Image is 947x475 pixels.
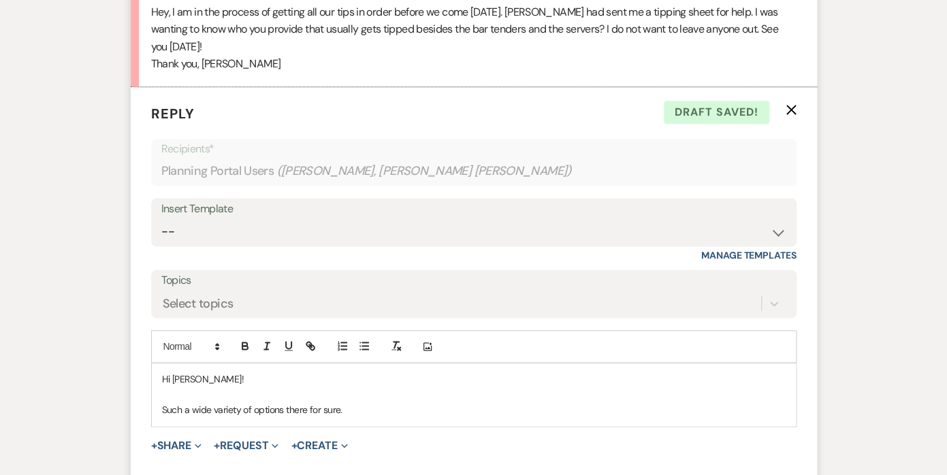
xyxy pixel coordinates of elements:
span: + [214,440,220,451]
span: Reply [151,105,195,122]
a: Manage Templates [701,249,797,261]
button: Share [151,440,202,451]
p: Such a wide variety of options there for sure. [162,402,786,417]
p: Thank you, [PERSON_NAME] [151,55,797,73]
span: + [151,440,157,451]
div: Insert Template [161,199,786,219]
p: Recipients* [161,140,786,158]
span: ( [PERSON_NAME], [PERSON_NAME] [PERSON_NAME] ) [276,162,572,180]
div: Select topics [163,295,234,313]
button: Request [214,440,278,451]
span: Draft saved! [664,101,769,124]
div: Planning Portal Users [161,158,786,184]
p: Hey, I am in the process of getting all our tips in order before we come [DATE]. [PERSON_NAME] ha... [151,3,797,56]
label: Topics [161,271,786,291]
p: Hi [PERSON_NAME]! [162,372,786,387]
button: Create [291,440,347,451]
span: + [291,440,297,451]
